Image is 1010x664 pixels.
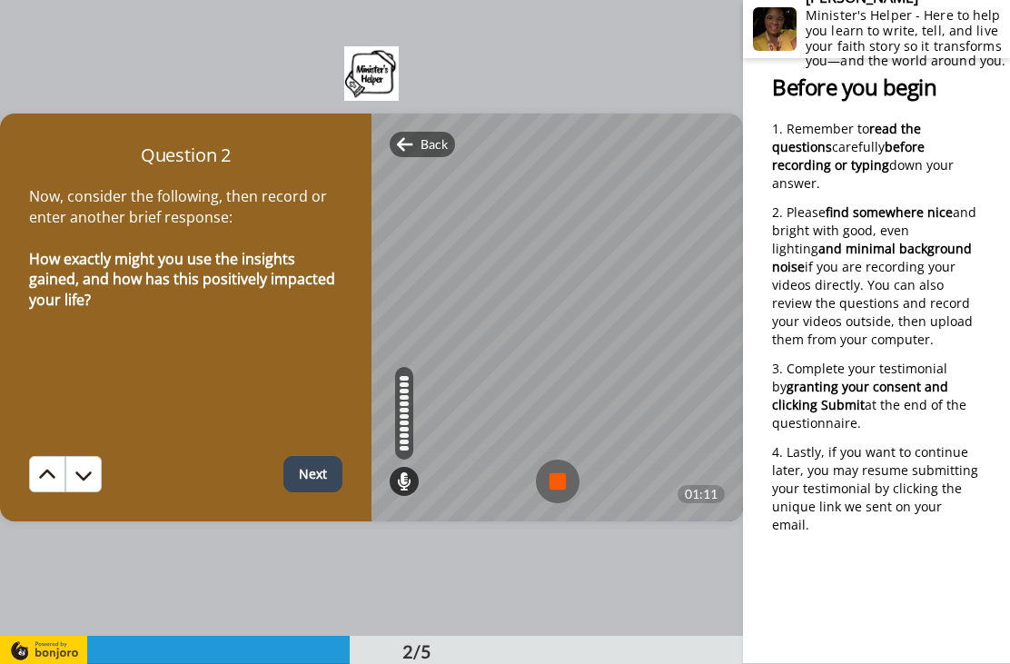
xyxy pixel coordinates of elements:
[787,120,869,137] span: Remember to
[29,143,342,168] h4: Question 2
[772,378,952,413] span: granting your consent and clicking Submit
[29,249,339,311] span: How exactly might you use the insights gained, and how has this positively impacted your life?
[806,8,1009,69] div: Minister's Helper - Here to help you learn to write, tell, and live your faith story so it transf...
[772,258,976,348] span: if you are recording your videos directly. You can also review the questions and record your vide...
[826,203,953,221] span: find somewhere nice
[772,156,957,192] span: down your answer.
[373,639,460,664] div: 2/5
[421,135,448,154] span: Back
[390,132,455,157] div: Back
[832,138,885,155] span: carefully
[772,240,975,275] span: and minimal background noise
[536,460,579,503] img: ic_record_stop.svg
[772,138,928,173] span: before recording or typing
[772,120,925,155] span: read the questions
[678,485,725,503] div: 01:11
[772,443,982,533] span: Lastly, if you want to continue later, you may resume submitting your testimonial by clicking the...
[772,72,936,102] span: Before you begin
[787,203,826,221] span: Please
[772,203,980,257] span: and bright with good, even lighting
[283,456,342,492] button: Next
[29,186,331,227] span: Now, consider the following, then record or enter another brief response:
[753,7,797,51] img: Profile Image
[772,396,970,431] span: at the end of the questionnaire.
[772,360,951,395] span: Complete your testimonial by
